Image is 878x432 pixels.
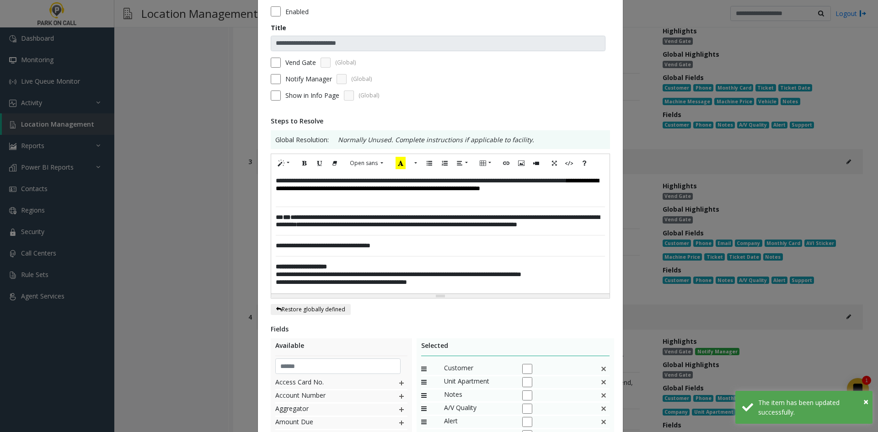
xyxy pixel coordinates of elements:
div: Steps to Resolve [271,116,610,126]
img: false [600,376,607,388]
img: This is a default field and cannot be deleted. [600,403,607,415]
button: Code View [562,156,577,171]
label: Title [271,23,286,32]
div: Selected [421,341,610,356]
div: Resize [271,294,610,298]
button: Unordered list (CTRL+SHIFT+NUM7) [422,156,437,171]
button: Help [577,156,592,171]
div: The item has been updated successfully. [758,398,866,417]
span: Open sans [350,159,378,167]
span: Unit Apartment [444,376,513,388]
button: More Color [410,156,419,171]
span: (Global) [335,59,356,67]
span: (Global) [351,75,372,83]
span: Account Number [275,390,379,402]
span: Global Resolution: [275,135,329,144]
img: plusIcon.svg [398,390,405,402]
span: A/V Quality [444,403,513,415]
button: Remove Font Style (CTRL+\) [327,156,343,171]
span: Customer [444,363,513,375]
button: Restore globally defined [271,304,351,315]
img: This is a default field and cannot be deleted. [600,416,607,428]
div: Available [275,341,407,356]
img: plusIcon.svg [398,417,405,429]
span: Notes [444,389,513,401]
button: Picture [514,156,529,171]
span: Show in Info Page [285,91,339,100]
button: Underline (CTRL+U) [312,156,327,171]
button: Ordered list (CTRL+SHIFT+NUM8) [437,156,452,171]
span: (Global) [359,91,379,100]
img: plusIcon.svg [398,404,405,416]
button: Table [475,156,496,171]
p: Normally Unused. Complete instructions if applicable to facility. [329,135,534,144]
button: Recent Color [391,156,411,171]
button: Video [529,156,544,171]
label: Notify Manager [285,74,332,84]
button: Paragraph [452,156,473,171]
img: This is a default field and cannot be deleted. [600,389,607,401]
div: Fields [271,324,610,334]
span: Amount Due [275,417,379,429]
button: Full Screen [546,156,562,171]
button: Style [273,156,294,171]
button: Bold (CTRL+B) [297,156,312,171]
span: Aggregator [275,404,379,416]
span: Alert [444,416,513,428]
span: Access Card No. [275,377,379,389]
button: Link (CTRL+K) [498,156,514,171]
button: Font Family [345,156,388,170]
img: plusIcon.svg [398,377,405,389]
img: false [600,363,607,375]
label: Vend Gate [285,58,316,67]
button: Close [863,395,868,409]
span: × [863,395,868,408]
